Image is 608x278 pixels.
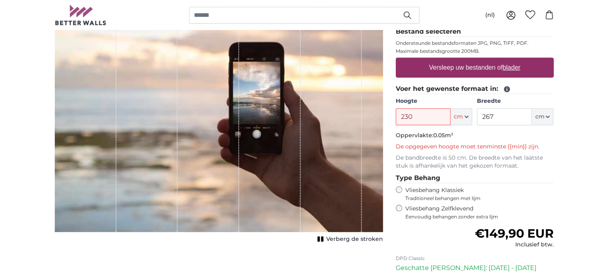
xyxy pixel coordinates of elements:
button: (nl) [479,8,501,22]
legend: Voer het gewenste formaat in: [396,84,554,94]
p: Geschatte [PERSON_NAME]: [DATE] - [DATE] [396,263,554,273]
label: Vliesbehang Klassiek [405,186,539,202]
p: Oppervlakte: [396,132,554,140]
button: cm [532,108,553,125]
u: blader [502,64,520,71]
span: 0.05m² [433,132,453,139]
legend: Bestand selecteren [396,27,554,37]
div: Inclusief btw. [474,241,553,249]
p: Ondersteunde bestandsformaten JPG, PNG, TIFF, PDF. [396,40,554,46]
p: De bandbreedte is 50 cm. De breedte van het laatste stuk is afhankelijk van het gekozen formaat. [396,154,554,170]
label: Versleep uw bestanden of [426,60,524,76]
span: cm [454,113,463,121]
span: Verberg de stroken [326,235,383,243]
img: Betterwalls [55,5,107,25]
label: Hoogte [396,97,472,105]
button: Verberg de stroken [315,234,383,245]
span: €149,90 EUR [474,226,553,241]
legend: Type Behang [396,173,554,183]
button: cm [451,108,472,125]
label: Breedte [477,97,553,105]
p: DPD Classic [396,255,554,262]
span: Traditioneel behangen met lijm [405,195,539,202]
p: Maximale bestandsgrootte 200MB. [396,48,554,54]
span: cm [535,113,544,121]
label: Vliesbehang Zelfklevend [405,205,554,220]
span: Eenvoudig behangen zonder extra lijm [405,214,554,220]
p: De opgegeven hoogte moet tenminste {{min}} zijn. [396,143,554,151]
